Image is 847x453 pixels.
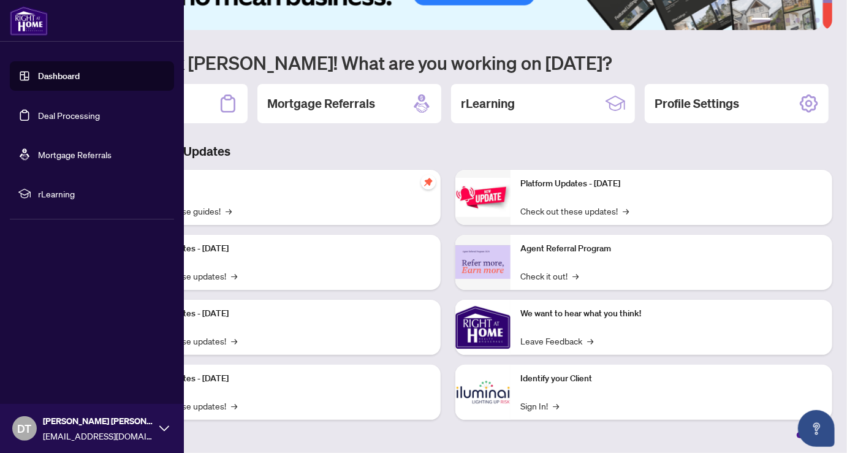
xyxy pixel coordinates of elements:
[226,204,232,218] span: →
[267,95,375,112] h2: Mortgage Referrals
[129,177,431,191] p: Self-Help
[461,95,515,112] h2: rLearning
[520,177,822,191] p: Platform Updates - [DATE]
[520,372,822,386] p: Identify your Client
[10,6,48,36] img: logo
[776,18,781,23] button: 2
[455,365,511,420] img: Identify your Client
[520,334,593,348] a: Leave Feedback→
[129,372,431,386] p: Platform Updates - [DATE]
[455,300,511,355] img: We want to hear what you think!
[655,95,739,112] h2: Profile Settings
[64,143,832,160] h3: Brokerage & Industry Updates
[421,175,436,189] span: pushpin
[796,18,800,23] button: 4
[38,70,80,82] a: Dashboard
[520,399,559,413] a: Sign In!→
[572,269,579,283] span: →
[231,269,237,283] span: →
[455,178,511,216] img: Platform Updates - June 23, 2025
[38,187,165,200] span: rLearning
[520,307,822,321] p: We want to hear what you think!
[520,269,579,283] a: Check it out!→
[751,18,771,23] button: 1
[231,334,237,348] span: →
[64,51,832,74] h1: Welcome back [PERSON_NAME]! What are you working on [DATE]?
[815,18,820,23] button: 6
[231,399,237,413] span: →
[43,429,153,443] span: [EMAIL_ADDRESS][DOMAIN_NAME]
[129,307,431,321] p: Platform Updates - [DATE]
[623,204,629,218] span: →
[520,204,629,218] a: Check out these updates!→
[587,334,593,348] span: →
[43,414,153,428] span: [PERSON_NAME] [PERSON_NAME]
[553,399,559,413] span: →
[805,18,810,23] button: 5
[798,410,835,447] button: Open asap
[520,242,822,256] p: Agent Referral Program
[38,149,112,160] a: Mortgage Referrals
[38,110,100,121] a: Deal Processing
[455,245,511,279] img: Agent Referral Program
[129,242,431,256] p: Platform Updates - [DATE]
[18,420,32,437] span: DT
[786,18,791,23] button: 3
